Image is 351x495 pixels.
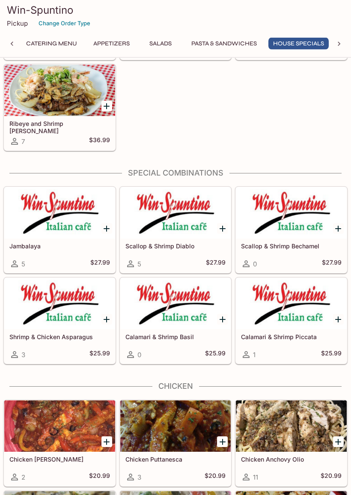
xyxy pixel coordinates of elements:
h5: $25.99 [205,350,226,360]
h5: Jambalaya [9,243,110,250]
span: 7 [21,138,25,146]
a: Scallop & Shrimp Bechamel0$27.99 [235,187,347,274]
span: 1 [253,351,256,359]
h5: $20.99 [89,472,110,483]
h5: Scallop & Shrimp Bechamel [241,243,342,250]
h5: Calamari & Shrimp Basil [125,334,226,341]
h4: Chicken [3,382,348,391]
div: Shrimp & Chicken Asparagus [4,278,115,330]
button: Add Scallop & Shrimp Bechamel [333,224,344,234]
button: Add Ribeye and Shrimp Alfredo [101,101,112,112]
span: 2 [21,474,25,482]
button: Add Chicken Anchovy Olio [333,437,344,447]
h5: Chicken Anchovy Olio [241,456,342,463]
p: Pickup [7,19,28,27]
button: Add Shrimp & Chicken Asparagus [101,314,112,325]
a: Ribeye and Shrimp [PERSON_NAME]7$36.99 [4,65,116,151]
h3: Win-Spuntino [7,3,344,17]
button: Add Calamari & Shrimp Piccata [333,314,344,325]
a: Shrimp & Chicken Asparagus3$25.99 [4,278,116,364]
span: 0 [253,260,257,268]
h5: $20.99 [205,472,226,483]
div: Scallop & Shrimp Diablo [120,188,231,239]
h5: $27.99 [322,259,342,269]
div: Scallop & Shrimp Bechamel [236,188,347,239]
h5: $25.99 [321,350,342,360]
h5: Calamari & Shrimp Piccata [241,334,342,341]
div: Calamari & Shrimp Basil [120,278,231,330]
h5: Shrimp & Chicken Asparagus [9,334,110,341]
h5: Scallop & Shrimp Diablo [125,243,226,250]
button: House Specials [268,38,329,50]
a: Chicken Anchovy Olio11$20.99 [235,400,347,487]
span: 5 [21,260,25,268]
button: Appetizers [89,38,134,50]
button: Add Jambalaya [101,224,112,234]
span: 5 [137,260,141,268]
div: Chicken Anchovy Olio [236,401,347,452]
a: Chicken Puttanesca3$20.99 [120,400,232,487]
button: Add Calamari & Shrimp Basil [217,314,228,325]
button: Add Chicken Cacciatore [101,437,112,447]
h5: $25.99 [89,350,110,360]
h4: Special Combinations [3,169,348,178]
span: 3 [21,351,25,359]
span: 3 [137,474,141,482]
div: Ribeye and Shrimp Alfredo [4,65,115,116]
a: Calamari & Shrimp Basil0$25.99 [120,278,232,364]
h5: Ribeye and Shrimp [PERSON_NAME] [9,120,110,134]
a: Jambalaya5$27.99 [4,187,116,274]
div: Jambalaya [4,188,115,239]
h5: $36.99 [89,137,110,147]
div: Chicken Puttanesca [120,401,231,452]
button: Pasta & Sandwiches [187,38,262,50]
button: Salads [141,38,180,50]
div: Chicken Cacciatore [4,401,115,452]
a: Scallop & Shrimp Diablo5$27.99 [120,187,232,274]
span: 11 [253,474,258,482]
span: 0 [137,351,141,359]
a: Chicken [PERSON_NAME]2$20.99 [4,400,116,487]
button: Catering Menu [21,38,82,50]
div: Calamari & Shrimp Piccata [236,278,347,330]
button: Add Chicken Puttanesca [217,437,228,447]
a: Calamari & Shrimp Piccata1$25.99 [235,278,347,364]
h5: $27.99 [90,259,110,269]
h5: $20.99 [321,472,342,483]
h5: Chicken Puttanesca [125,456,226,463]
button: Add Scallop & Shrimp Diablo [217,224,228,234]
h5: Chicken [PERSON_NAME] [9,456,110,463]
h5: $27.99 [206,259,226,269]
button: Change Order Type [35,17,94,30]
